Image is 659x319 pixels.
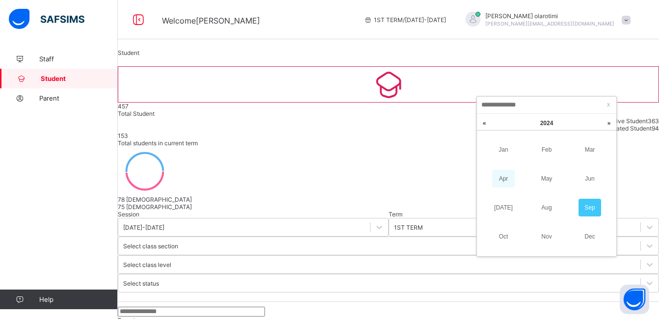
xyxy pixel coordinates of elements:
[535,199,558,216] a: Aug
[492,170,515,187] a: Apr
[9,9,84,29] img: safsims
[123,261,171,268] div: Select class level
[123,242,178,250] div: Select class section
[648,117,659,125] span: 363
[602,114,616,133] a: Next year (Control + right)
[492,141,515,159] a: Jan
[389,211,402,218] span: Term
[652,125,659,132] span: 94
[492,228,515,245] a: Oct
[118,103,129,110] span: 457
[579,228,601,245] a: Dec
[118,139,198,147] span: Total students in current term
[482,135,525,164] td: Jan
[123,280,159,287] div: Select status
[394,224,423,231] div: 1ST TERM
[39,94,118,102] span: Parent
[540,120,554,127] span: 2024
[492,199,515,216] a: [DATE]
[126,196,192,203] span: [DEMOGRAPHIC_DATA]
[482,193,525,222] td: Jul
[39,55,118,63] span: Staff
[595,125,652,132] span: Deactivated Student
[482,164,525,193] td: Apr
[579,199,601,216] a: Sep
[39,295,117,303] span: Help
[118,196,125,203] span: 78
[482,222,525,251] td: Oct
[568,193,611,222] td: Sep
[620,285,649,314] button: Open asap
[525,193,568,222] td: Aug
[118,49,139,56] span: Student
[535,228,558,245] a: Nov
[607,117,648,125] span: Active Student
[118,132,128,139] span: 153
[485,12,614,20] span: [PERSON_NAME] olarotimi
[579,170,601,187] a: Jun
[525,222,568,251] td: Nov
[535,170,558,187] a: May
[568,222,611,251] td: Dec
[477,114,492,133] a: Last year (Control + left)
[502,114,591,133] a: 2024
[525,164,568,193] td: May
[535,141,558,159] a: Feb
[41,75,118,82] span: Student
[118,110,659,117] div: Total Student
[123,224,164,231] div: [DATE]-[DATE]
[579,141,601,159] a: Mar
[525,135,568,164] td: Feb
[118,203,125,211] span: 75
[456,12,635,28] div: Christine olarotimi
[568,164,611,193] td: Jun
[364,16,446,24] span: session/term information
[126,203,192,211] span: [DEMOGRAPHIC_DATA]
[162,16,260,26] span: Welcome [PERSON_NAME]
[118,211,139,218] span: Session
[485,21,614,27] span: [PERSON_NAME][EMAIL_ADDRESS][DOMAIN_NAME]
[568,135,611,164] td: Mar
